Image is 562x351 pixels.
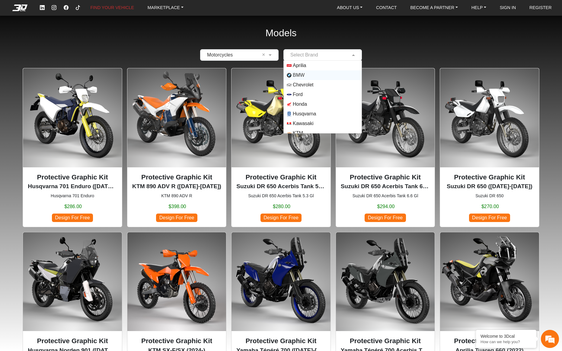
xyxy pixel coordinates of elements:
[334,3,365,13] a: ABOUT US
[293,101,307,108] span: Honda
[132,336,221,346] p: Protective Graphic Kit
[445,336,534,346] p: Protective Graphic Kit
[265,19,296,47] h2: Models
[23,232,122,331] img: Norden 901null2021-2024
[132,182,221,191] p: KTM 890 ADV R (2023-2025)
[127,68,226,227] div: KTM 890 ADV R
[287,121,292,126] img: Kawasaki
[293,91,303,98] span: Ford
[169,203,186,210] span: $398.00
[497,3,519,13] a: SIGN IN
[52,214,93,222] span: Design For Free
[231,68,330,227] div: Suzuki DR 650 Acerbis Tank 5.3 Gl
[287,102,292,107] img: Honda
[236,172,325,182] p: Protective Graphic Kit
[293,72,305,79] span: BMW
[287,111,292,116] img: Husqvarna
[287,63,292,68] img: Aprilia
[28,182,117,191] p: Husqvarna 701 Enduro (2016-2024)
[445,182,534,191] p: Suzuki DR 650 (1996-2024)
[336,232,435,331] img: Ténéré 700 Acerbis Tank 6.1 Gl2019-2024
[145,3,186,13] a: MARKETPLACE
[341,336,430,346] p: Protective Graphic Kit
[132,193,221,199] small: KTM 890 ADV R
[440,68,539,227] div: Suzuki DR 650
[232,232,330,331] img: Ténéré 700null2019-2024
[293,81,313,89] span: Chevrolet
[469,3,489,13] a: HELP
[336,68,435,227] div: Suzuki DR 650 Acerbis Tank 6.6 Gl
[23,68,122,167] img: 701 Enduronull2016-2024
[262,51,267,59] span: Clean Field
[127,232,226,331] img: SX-F/SXnull2024-
[127,68,226,167] img: 890 ADV R null2023-2025
[28,336,117,346] p: Protective Graphic Kit
[440,232,539,331] img: Tuareg 660null2022
[445,172,534,182] p: Protective Graphic Kit
[232,68,330,167] img: DR 650Acerbis Tank 5.3 Gl1996-2024
[88,3,136,13] a: FIND YOUR VEHICLE
[341,193,430,199] small: Suzuki DR 650 Acerbis Tank 6.6 Gl
[408,3,460,13] a: BECOME A PARTNER
[527,3,554,13] a: REGISTER
[28,193,117,199] small: Husqvarna 701 Enduro
[365,214,406,222] span: Design For Free
[287,92,292,97] img: Ford
[377,203,395,210] span: $294.00
[283,60,362,134] ng-dropdown-panel: Options List
[287,131,292,136] img: KTM
[440,68,539,167] img: DR 6501996-2024
[481,340,532,344] p: How can we help you?
[132,172,221,182] p: Protective Graphic Kit
[236,336,325,346] p: Protective Graphic Kit
[236,182,325,191] p: Suzuki DR 650 Acerbis Tank 5.3 Gl (1996-2024)
[481,203,499,210] span: $270.00
[469,214,510,222] span: Design For Free
[28,172,117,182] p: Protective Graphic Kit
[260,214,302,222] span: Design For Free
[293,62,306,69] span: Aprilia
[287,82,292,87] img: Chevrolet
[336,68,435,167] img: DR 650Acerbis Tank 6.6 Gl1996-2024
[156,214,197,222] span: Design For Free
[374,3,399,13] a: CONTACT
[236,193,325,199] small: Suzuki DR 650 Acerbis Tank 5.3 Gl
[64,203,82,210] span: $286.00
[341,182,430,191] p: Suzuki DR 650 Acerbis Tank 6.6 Gl (1996-2024)
[273,203,290,210] span: $280.00
[293,120,313,127] span: Kawasaki
[445,193,534,199] small: Suzuki DR 650
[481,334,532,339] div: Welcome to 3Dcal
[293,130,303,137] span: KTM
[293,110,316,118] span: Husqvarna
[23,68,122,227] div: Husqvarna 701 Enduro
[341,172,430,182] p: Protective Graphic Kit
[287,73,292,78] img: BMW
